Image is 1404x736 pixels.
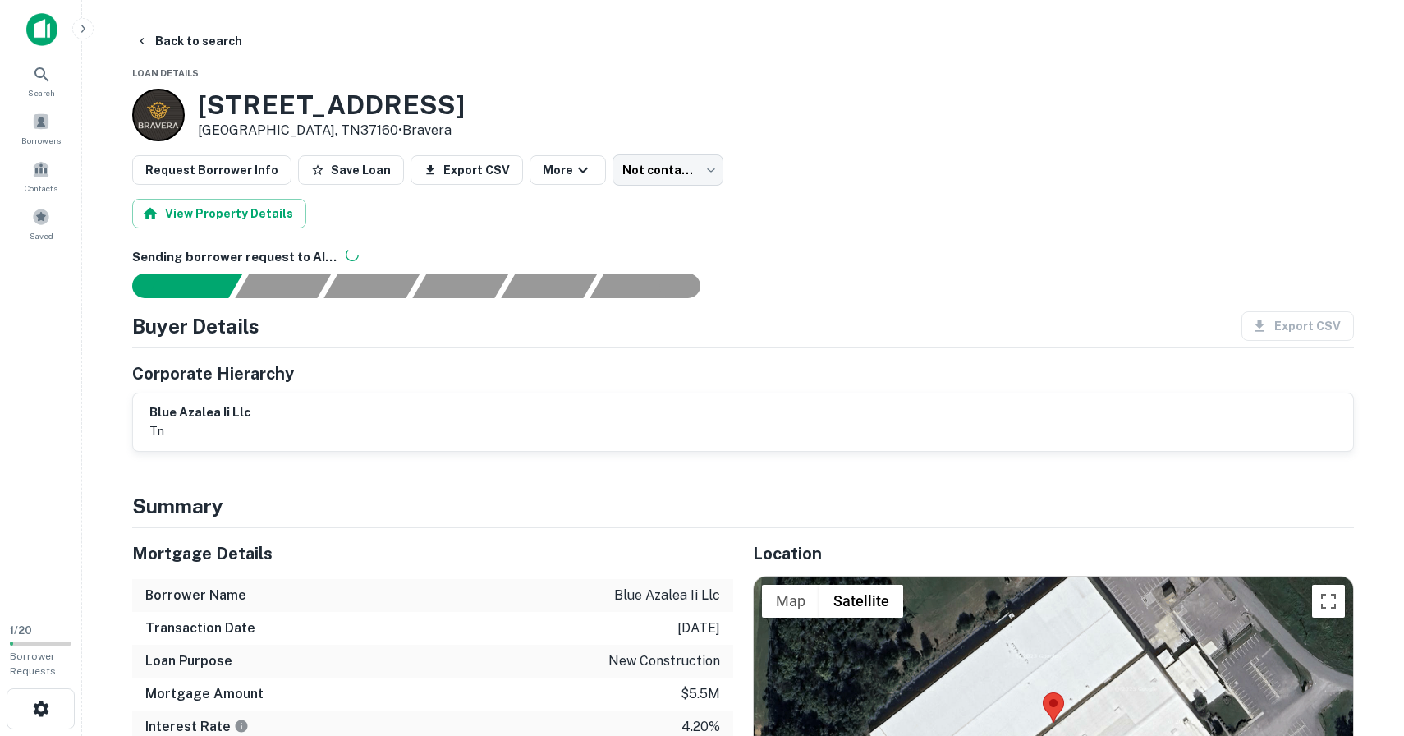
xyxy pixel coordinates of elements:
button: View Property Details [132,199,306,228]
h3: [STREET_ADDRESS] [198,90,465,121]
a: Bravera [402,122,452,138]
button: Back to search [129,26,249,56]
span: Borrowers [21,134,61,147]
div: Documents found, AI parsing details... [323,274,420,298]
div: Sending borrower request to AI... [112,274,236,298]
h6: Transaction Date [145,619,255,638]
h6: Sending borrower request to AI... [132,248,1354,267]
button: Save Loan [298,155,404,185]
p: $5.5m [681,684,720,704]
div: Your request is received and processing... [235,274,331,298]
h4: Summary [132,491,1354,521]
button: Show street map [762,585,819,618]
h6: Borrower Name [145,586,246,605]
a: Borrowers [5,106,77,150]
button: Export CSV [411,155,523,185]
span: Saved [30,229,53,242]
div: Principals found, AI now looking for contact information... [412,274,508,298]
div: Principals found, still searching for contact information. This may take time... [501,274,597,298]
button: Toggle fullscreen view [1312,585,1345,618]
a: Search [5,58,77,103]
h4: Buyer Details [132,311,259,341]
svg: The interest rates displayed on the website are for informational purposes only and may be report... [234,719,249,734]
button: Request Borrower Info [132,155,291,185]
button: Show satellite imagery [819,585,903,618]
p: tn [149,421,251,441]
p: [GEOGRAPHIC_DATA], TN37160 • [198,121,465,140]
iframe: Chat Widget [1322,605,1404,683]
h6: blue azalea ii llc [149,403,251,422]
a: Contacts [5,154,77,198]
h5: Mortgage Details [132,541,733,566]
h6: Loan Purpose [145,651,232,671]
h5: Location [753,541,1354,566]
span: Loan Details [132,68,199,78]
span: Borrower Requests [10,651,56,677]
span: Search [28,86,55,99]
p: blue azalea ii llc [614,586,720,605]
img: capitalize-icon.png [26,13,57,46]
p: [DATE] [677,619,720,638]
span: Contacts [25,182,57,195]
p: new construction [608,651,720,671]
h5: Corporate Hierarchy [132,361,294,386]
a: Saved [5,201,77,246]
h6: Mortgage Amount [145,684,264,704]
div: Not contacted [613,154,723,186]
span: 1 / 20 [10,624,32,637]
div: AI fulfillment process complete. [590,274,720,298]
button: More [530,155,606,185]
